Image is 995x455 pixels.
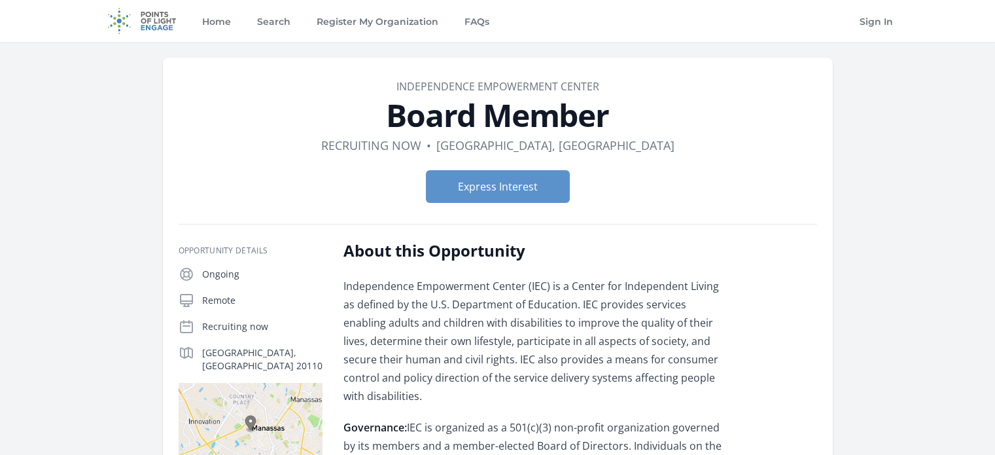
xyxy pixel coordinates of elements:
[427,136,431,155] div: •
[179,100,817,131] h1: Board Member
[202,320,323,333] p: Recruiting now
[436,136,674,155] dd: [GEOGRAPHIC_DATA], [GEOGRAPHIC_DATA]
[343,277,726,405] p: Independence Empowerment Center (IEC) is a Center for Independent Living as defined by the U.S. D...
[202,346,323,373] p: [GEOGRAPHIC_DATA], [GEOGRAPHIC_DATA] 20110
[179,246,323,256] h3: Opportunity Details
[343,240,726,261] h2: About this Opportunity
[202,294,323,307] p: Remote
[321,136,421,155] dd: Recruiting now
[202,268,323,281] p: Ongoing
[426,170,570,203] button: Express Interest
[396,79,599,94] a: Independence Empowerment Center
[343,420,407,435] strong: Governance:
